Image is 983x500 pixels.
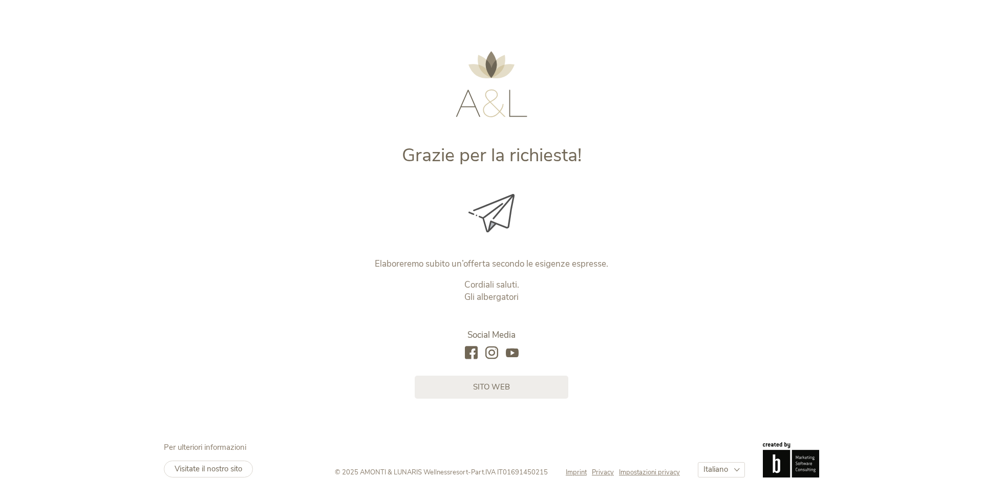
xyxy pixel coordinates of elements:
p: Elaboreremo subito un’offerta secondo le esigenze espresse. [278,258,706,270]
span: Grazie per la richiesta! [402,143,582,168]
img: Grazie per la richiesta! [468,194,515,232]
span: Part.IVA IT01691450215 [471,468,548,477]
a: Visitate il nostro sito [164,461,253,477]
span: Imprint [566,468,587,477]
a: Impostazioni privacy [619,468,680,477]
span: © 2025 AMONTI & LUNARIS Wellnessresort [335,468,468,477]
span: Per ulteriori informazioni [164,442,246,452]
a: youtube [506,346,519,360]
span: Visitate il nostro sito [175,464,242,474]
span: - [468,468,471,477]
span: sito web [473,382,510,393]
a: facebook [465,346,478,360]
a: Privacy [592,468,619,477]
a: Imprint [566,468,592,477]
span: Social Media [467,329,516,341]
p: Cordiali saluti. Gli albergatori [278,279,706,303]
img: Brandnamic GmbH | Leading Hospitality Solutions [763,442,819,477]
img: AMONTI & LUNARIS Wellnessresort [456,51,527,117]
a: instagram [485,346,498,360]
span: Privacy [592,468,614,477]
a: sito web [415,376,568,399]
